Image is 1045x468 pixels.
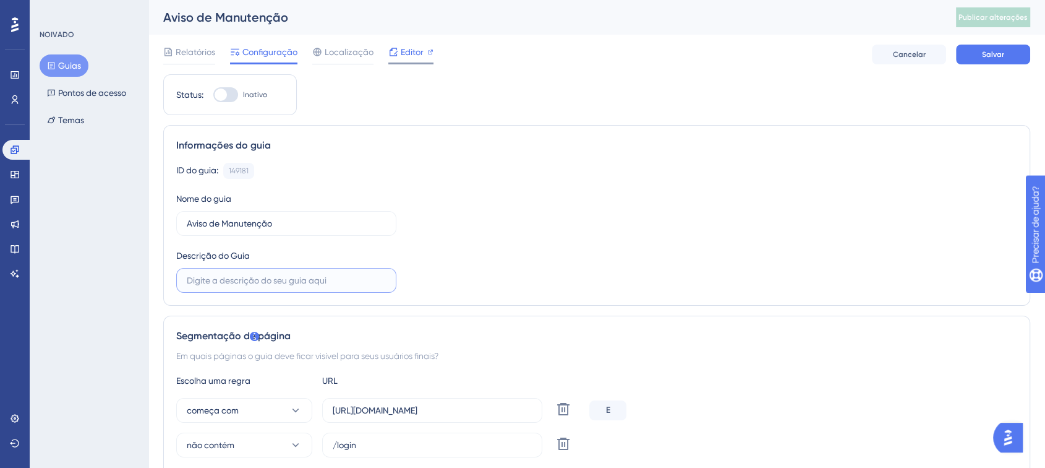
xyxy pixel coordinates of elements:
[29,6,106,15] font: Precisar de ajuda?
[176,376,250,386] font: Escolha uma regra
[163,10,288,25] font: Aviso de Manutenção
[176,398,312,423] button: começa com
[58,115,84,125] font: Temas
[229,167,249,175] font: 149181
[401,47,424,57] font: Editor
[958,13,1028,22] font: Publicar alterações
[40,109,92,131] button: Temas
[176,251,250,261] font: Descrição do Guia
[187,440,234,450] font: não contém
[333,438,532,452] input: seusite.com/caminho
[243,90,267,99] font: Inativo
[40,54,88,77] button: Guias
[176,351,438,361] font: Em quais páginas o guia deve ficar visível para seus usuários finais?
[176,165,218,175] font: ID do guia:
[982,50,1004,59] font: Salvar
[176,139,271,151] font: Informações do guia
[176,194,231,204] font: Nome do guia
[242,47,297,57] font: Configuração
[58,61,81,71] font: Guias
[176,90,203,100] font: Status:
[322,376,338,386] font: URL
[40,30,74,39] font: NOIVADO
[187,274,386,287] input: Digite a descrição do seu guia aqui
[40,82,134,104] button: Pontos de acesso
[956,45,1030,64] button: Salvar
[187,217,386,230] input: Digite o nome do seu guia aqui
[58,88,126,98] font: Pontos de acesso
[333,404,532,417] input: seusite.com/caminho
[993,419,1030,456] iframe: Iniciador do Assistente de IA do UserGuiding
[325,47,373,57] font: Localização
[606,405,610,415] font: E
[893,50,926,59] font: Cancelar
[176,47,215,57] font: Relatórios
[187,405,239,415] font: começa com
[872,45,946,64] button: Cancelar
[176,330,291,342] font: Segmentação de página
[956,7,1030,27] button: Publicar alterações
[176,433,312,457] button: não contém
